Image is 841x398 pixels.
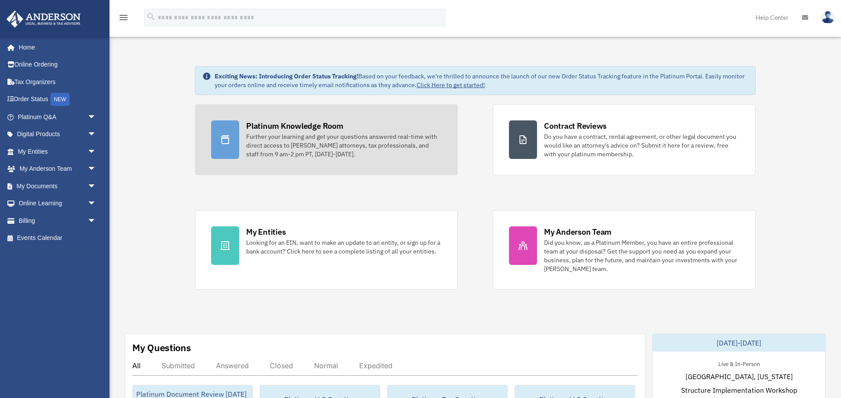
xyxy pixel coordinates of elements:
a: menu [118,15,129,23]
div: Submitted [162,361,195,370]
span: arrow_drop_down [88,195,105,213]
div: Further your learning and get your questions answered real-time with direct access to [PERSON_NAM... [246,132,442,158]
a: Order StatusNEW [6,91,110,109]
div: Live & In-Person [711,359,767,368]
div: Contract Reviews [544,120,607,131]
a: My Anderson Teamarrow_drop_down [6,160,110,178]
div: My Questions [132,341,191,354]
i: menu [118,12,129,23]
div: Answered [216,361,249,370]
div: Did you know, as a Platinum Member, you have an entire professional team at your disposal? Get th... [544,238,739,273]
div: Based on your feedback, we're thrilled to announce the launch of our new Order Status Tracking fe... [215,72,748,89]
div: My Entities [246,226,286,237]
a: Click Here to get started! [417,81,485,89]
a: My Anderson Team Did you know, as a Platinum Member, you have an entire professional team at your... [493,210,756,289]
div: Closed [270,361,293,370]
span: Structure Implementation Workshop [681,385,797,395]
a: Online Learningarrow_drop_down [6,195,110,212]
a: Platinum Q&Aarrow_drop_down [6,108,110,126]
div: Normal [314,361,338,370]
a: My Documentsarrow_drop_down [6,177,110,195]
div: Do you have a contract, rental agreement, or other legal document you would like an attorney's ad... [544,132,739,158]
strong: Exciting News: Introducing Order Status Tracking! [215,72,358,80]
i: search [146,12,156,21]
span: arrow_drop_down [88,177,105,195]
a: Digital Productsarrow_drop_down [6,126,110,143]
span: arrow_drop_down [88,212,105,230]
div: [DATE]-[DATE] [653,334,825,352]
div: Platinum Knowledge Room [246,120,343,131]
span: arrow_drop_down [88,126,105,144]
a: My Entities Looking for an EIN, want to make an update to an entity, or sign up for a bank accoun... [195,210,458,289]
a: Events Calendar [6,229,110,247]
div: All [132,361,141,370]
span: [GEOGRAPHIC_DATA], [US_STATE] [686,371,793,382]
div: Looking for an EIN, want to make an update to an entity, or sign up for a bank account? Click her... [246,238,442,256]
a: Online Ordering [6,56,110,74]
img: Anderson Advisors Platinum Portal [4,11,83,28]
a: Platinum Knowledge Room Further your learning and get your questions answered real-time with dire... [195,104,458,175]
div: NEW [50,93,70,106]
span: arrow_drop_down [88,160,105,178]
a: Home [6,39,105,56]
img: User Pic [821,11,834,24]
a: Billingarrow_drop_down [6,212,110,229]
span: arrow_drop_down [88,108,105,126]
a: My Entitiesarrow_drop_down [6,143,110,160]
a: Tax Organizers [6,73,110,91]
div: My Anderson Team [544,226,611,237]
div: Expedited [359,361,392,370]
span: arrow_drop_down [88,143,105,161]
a: Contract Reviews Do you have a contract, rental agreement, or other legal document you would like... [493,104,756,175]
